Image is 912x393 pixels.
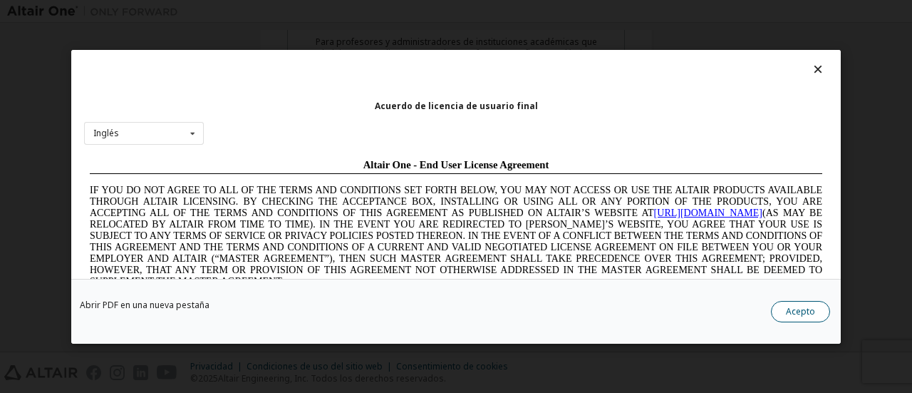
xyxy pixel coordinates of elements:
span: IF YOU DO NOT AGREE TO ALL OF THE TERMS AND CONDITIONS SET FORTH BELOW, YOU MAY NOT ACCESS OR USE... [6,31,738,133]
span: Lore Ipsumd Sit Ame Cons Adipisc Elitseddo (“Eiusmodte”) in utlabor Etdolo Magnaaliqua Eni. (“Adm... [6,146,738,247]
font: Abrir PDF en una nueva pestaña [80,298,209,310]
a: Abrir PDF en una nueva pestaña [80,300,209,309]
font: Acepto [786,305,815,317]
button: Acepto [771,300,830,322]
a: [URL][DOMAIN_NAME] [570,54,678,65]
span: Altair One - End User License Agreement [279,6,465,17]
font: Acuerdo de licencia de usuario final [375,99,538,111]
font: Inglés [93,127,119,139]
